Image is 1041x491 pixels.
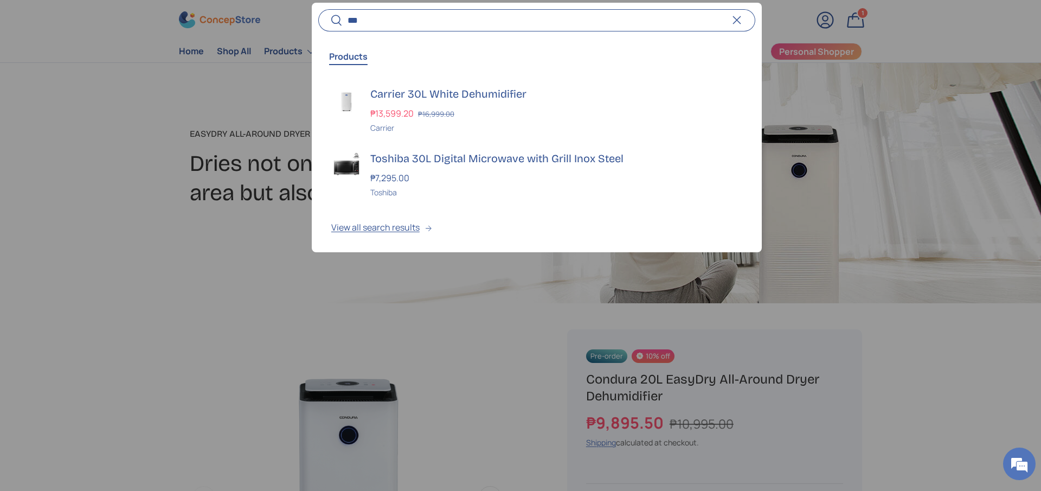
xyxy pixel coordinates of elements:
div: Carrier [370,122,742,133]
img: carrier-dehumidifier-30-liter-full-view-concepstore [331,86,362,117]
button: Products [329,44,368,69]
s: ₱16,999.00 [418,109,454,119]
div: Minimize live chat window [178,5,204,31]
div: Toshiba [370,187,742,198]
span: We're online! [63,137,150,246]
div: Chat with us now [56,61,182,75]
textarea: Type your message and hit 'Enter' [5,296,207,334]
strong: ₱7,295.00 [370,172,412,184]
button: View all search results [312,207,762,252]
a: carrier-dehumidifier-30-liter-full-view-concepstore Carrier 30L White Dehumidifier ₱13,599.20 ₱16... [312,78,762,142]
strong: ₱13,599.20 [370,107,416,119]
h3: Toshiba 30L Digital Microwave with Grill Inox Steel [370,151,742,166]
a: Toshiba 30L Digital Microwave with Grill Inox Steel ₱7,295.00 Toshiba [312,142,762,207]
h3: Carrier 30L White Dehumidifier [370,86,742,101]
